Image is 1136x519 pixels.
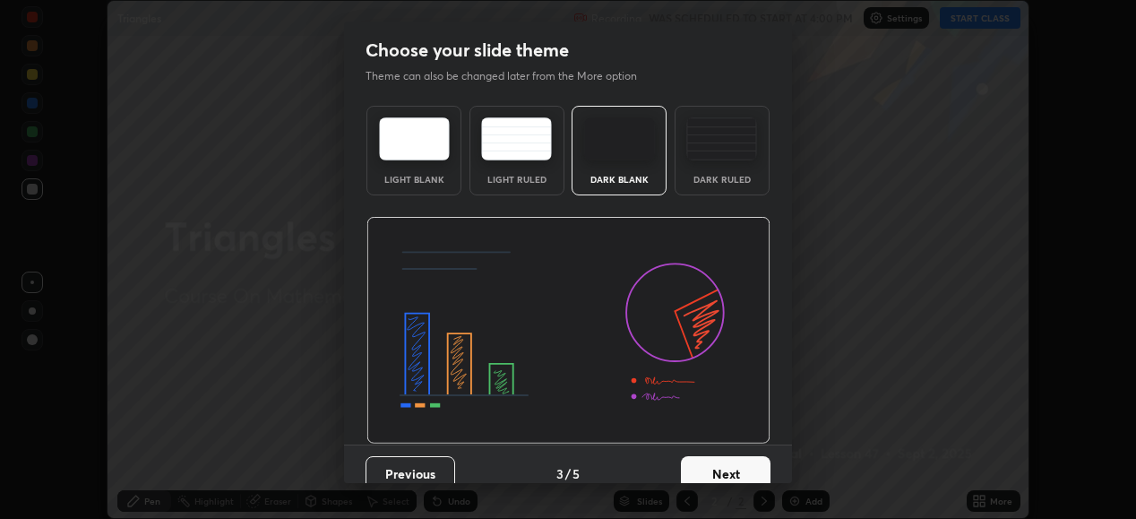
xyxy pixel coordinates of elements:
[565,464,571,483] h4: /
[481,117,552,160] img: lightRuledTheme.5fabf969.svg
[366,39,569,62] h2: Choose your slide theme
[572,464,580,483] h4: 5
[583,175,655,184] div: Dark Blank
[686,175,758,184] div: Dark Ruled
[686,117,757,160] img: darkRuledTheme.de295e13.svg
[379,117,450,160] img: lightTheme.e5ed3b09.svg
[681,456,770,492] button: Next
[556,464,564,483] h4: 3
[378,175,450,184] div: Light Blank
[584,117,655,160] img: darkTheme.f0cc69e5.svg
[366,68,656,84] p: Theme can also be changed later from the More option
[366,217,770,445] img: darkThemeBanner.d06ce4a2.svg
[481,175,553,184] div: Light Ruled
[366,456,455,492] button: Previous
